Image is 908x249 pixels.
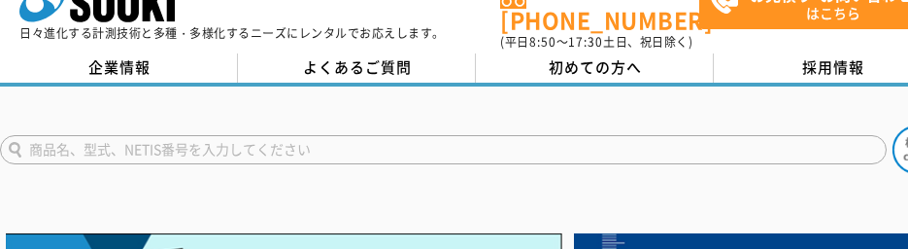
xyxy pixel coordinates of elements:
[568,33,603,51] span: 17:30
[238,53,476,83] a: よくあるご質問
[19,27,445,39] p: 日々進化する計測技術と多種・多様化するニーズにレンタルでお応えします。
[529,33,556,51] span: 8:50
[549,56,642,78] span: 初めての方へ
[500,33,692,51] span: (平日 ～ 土日、祝日除く)
[476,53,714,83] a: 初めての方へ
